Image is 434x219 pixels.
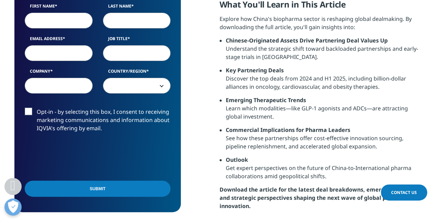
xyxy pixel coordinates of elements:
a: Contact Us [381,184,427,200]
strong: Emerging Therapeutic Trends [226,96,306,104]
li: Understand the strategic shift toward backloaded partnerships and early-stage trials in [GEOGRAPH... [226,36,420,66]
strong: Chinese-Originated Assets Drive Partnering Deal Values Up [226,37,388,44]
p: Explore how China's biopharma sector is reshaping global dealmaking. By downloading the full arti... [220,15,420,36]
strong: Commercial Implications for Pharma Leaders [226,126,350,134]
li: Get expert perspectives on the future of China-to-International pharma collaborations amid geopol... [226,156,420,185]
li: Learn which modalities—like GLP-1 agonists and ADCs—are attracting global investment. [226,96,420,126]
strong: Download the article for the latest deal breakdowns, emerging trends, and strategic perspectives ... [220,186,414,210]
input: Submit [25,181,171,197]
iframe: reCAPTCHA [25,143,129,170]
label: Email Address [25,36,93,45]
label: Opt-in - by selecting this box, I consent to receiving marketing communications and information a... [25,108,171,136]
label: First Name [25,3,93,13]
label: Country/Region [103,68,171,78]
strong: Key Partnering Deals [226,66,284,74]
button: Open Preferences [4,198,22,216]
li: See how these partnerships offer cost-effective innovation sourcing, pipeline replenishment, and ... [226,126,420,156]
label: Company [25,68,93,78]
label: Last Name [103,3,171,13]
strong: Outlook [226,156,248,163]
label: Job Title [103,36,171,45]
li: Discover the top deals from 2024 and H1 2025, including billion-dollar alliances in oncology, car... [226,66,420,96]
span: Contact Us [391,190,417,195]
